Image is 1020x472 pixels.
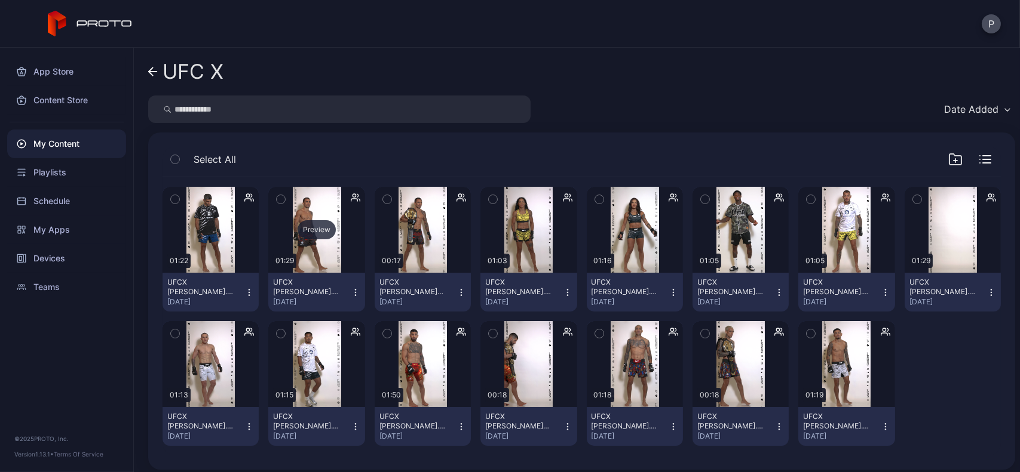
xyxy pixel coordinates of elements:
[803,412,869,431] div: UFCX Brandon Royval.mp4
[905,273,1001,311] button: UFCX [PERSON_NAME].mp4[DATE]
[268,273,364,311] button: UFCX [PERSON_NAME].mp4[DATE]
[7,273,126,301] a: Teams
[379,412,445,431] div: UFCX Ilia Topuria.mp4
[803,431,880,441] div: [DATE]
[587,407,683,446] button: UFCX [PERSON_NAME].mp4[DATE]
[7,57,126,86] a: App Store
[485,431,562,441] div: [DATE]
[909,297,987,307] div: [DATE]
[693,407,789,446] button: UFCX [PERSON_NAME].mp4[DATE]
[194,152,236,166] span: Select All
[803,297,880,307] div: [DATE]
[485,297,562,307] div: [DATE]
[592,277,657,297] div: UFCX Tracy Cortez.mp4
[798,407,895,446] button: UFCX [PERSON_NAME].mp4[DATE]
[592,297,669,307] div: [DATE]
[7,244,126,273] a: Devices
[54,451,103,458] a: Terms Of Service
[480,407,577,446] button: UFCX [PERSON_NAME] Belt.mp4[DATE]
[148,57,223,86] a: UFC X
[375,407,471,446] button: UFCX [PERSON_NAME].mp4[DATE]
[7,158,126,187] a: Playlists
[7,129,126,158] a: My Content
[273,297,350,307] div: [DATE]
[167,277,233,297] div: UFCX Beneil Dariush.mp4
[7,86,126,115] a: Content Store
[298,220,336,239] div: Preview
[163,60,223,83] div: UFC X
[163,273,259,311] button: UFCX [PERSON_NAME].mp4[DATE]
[944,103,998,115] div: Date Added
[167,412,233,431] div: UFCX Kai Kara France.mp4
[167,297,244,307] div: [DATE]
[798,273,895,311] button: UFCX [PERSON_NAME].mp4[DATE]
[697,431,774,441] div: [DATE]
[485,412,551,431] div: UFCX Ilia Topuria Belt.mp4
[982,14,1001,33] button: P
[697,277,763,297] div: UFCX Terrance McKinney.mp4
[909,277,975,297] div: UFCX Payton Talbott.mp4
[273,277,339,297] div: UFCX Alexandre Pantoja.mp4
[163,407,259,446] button: UFCX [PERSON_NAME].mp4[DATE]
[938,95,1015,123] button: Date Added
[273,412,339,431] div: UFCX Joshua Van.mp4
[268,407,364,446] button: UFCX [PERSON_NAME].mp4[DATE]
[7,187,126,215] a: Schedule
[379,277,445,297] div: UFCX Alexandre Pantoja Belt.mp4
[7,215,126,244] a: My Apps
[379,431,457,441] div: [DATE]
[592,431,669,441] div: [DATE]
[592,412,657,431] div: UFCX Charles Oliveira.mp4
[803,277,869,297] div: UFCX Renato Moicano.mp4
[693,273,789,311] button: UFCX [PERSON_NAME].mp4[DATE]
[14,434,119,443] div: © 2025 PROTO, Inc.
[375,273,471,311] button: UFCX [PERSON_NAME] Belt.mp4[DATE]
[14,451,54,458] span: Version 1.13.1 •
[167,431,244,441] div: [DATE]
[697,412,763,431] div: UFCX Charles Oliveira Belt.mp4
[485,277,551,297] div: UFCX Viviane Araujo.mp4
[697,297,774,307] div: [DATE]
[480,273,577,311] button: UFCX [PERSON_NAME].mp4[DATE]
[273,431,350,441] div: [DATE]
[379,297,457,307] div: [DATE]
[587,273,683,311] button: UFCX [PERSON_NAME].mp4[DATE]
